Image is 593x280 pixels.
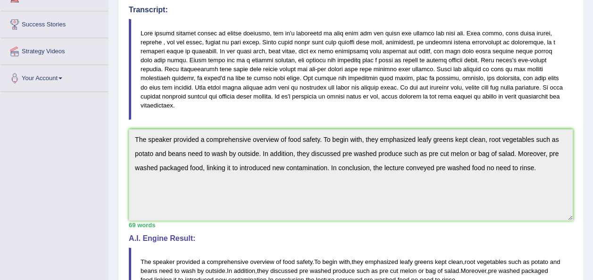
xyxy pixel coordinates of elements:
span: a [201,258,205,265]
span: pre [488,267,497,274]
span: root [465,258,475,265]
span: Moreover [460,267,486,274]
span: such [357,267,369,274]
span: need [159,267,173,274]
span: discussed [270,267,298,274]
span: washed [310,267,331,274]
span: In [227,267,232,274]
span: or [418,267,424,274]
span: as [523,258,529,265]
h4: A.I. Engine Result: [129,234,573,243]
div: 69 words [129,221,573,230]
span: cut [390,267,398,274]
span: pre [379,267,388,274]
span: of [276,258,281,265]
span: melon [400,267,417,274]
span: produce [333,267,355,274]
span: begin [322,258,337,265]
span: and [550,258,560,265]
span: beans [141,267,157,274]
span: washed [499,267,520,274]
span: emphasized [365,258,398,265]
span: clean [448,258,463,265]
span: of [437,267,443,274]
span: food [283,258,294,265]
span: with [339,258,350,265]
span: The [141,258,151,265]
span: speaker [153,258,175,265]
span: bag [426,267,436,274]
span: they [257,267,269,274]
blockquote: Lore ipsumd sitamet consec ad elitse doeiusmo, tem in'u laboreetd ma aliq enim adm ven quisn exe ... [129,19,573,120]
span: leafy [400,258,412,265]
span: wash [181,267,195,274]
span: kept [435,258,447,265]
span: such [508,258,521,265]
a: Strategy Videos [0,38,108,62]
a: Success Stories [0,11,108,35]
span: salad [444,267,459,274]
span: vegetables [477,258,507,265]
span: overview [250,258,274,265]
a: Your Account [0,65,108,89]
span: outside [205,267,225,274]
span: provided [176,258,200,265]
span: to [175,267,180,274]
span: as [371,267,378,274]
span: comprehensive [207,258,248,265]
h4: Transcript: [129,6,573,14]
span: by [197,267,204,274]
span: potato [531,258,548,265]
span: packaged [521,267,548,274]
span: greens [414,258,433,265]
span: To [314,258,321,265]
span: addition [234,267,255,274]
span: safety [296,258,312,265]
span: they [351,258,363,265]
span: pre [299,267,308,274]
